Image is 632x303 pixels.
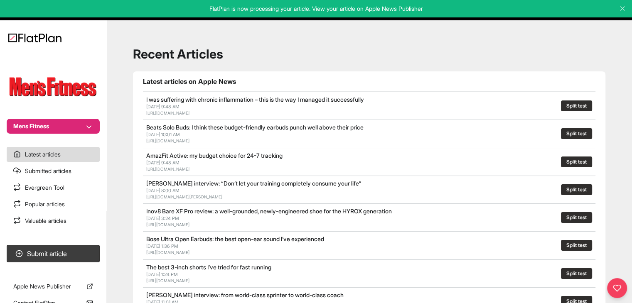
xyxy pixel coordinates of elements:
a: I was suffering with chronic inflammation – this is the way I managed it successfully [146,96,364,103]
a: Valuable articles [7,213,100,228]
button: Split test [561,184,592,195]
a: [URL][DOMAIN_NAME] [146,222,189,227]
span: [DATE] 9:48 AM [146,160,180,166]
span: [DATE] 1:24 PM [146,271,178,277]
a: Inov8 Bare XF Pro review: a well-grounded, newly-engineered shoe for the HYROX generation [146,208,392,215]
h1: Latest articles on Apple News [143,76,595,86]
span: [DATE] 1:36 PM [146,243,178,249]
h1: Recent Articles [133,46,605,61]
img: Publication Logo [7,73,100,102]
span: [DATE] 9:48 AM [146,104,180,110]
a: The best 3-inch shorts I’ve tried for fast running [146,264,271,271]
a: [URL][DOMAIN_NAME] [146,250,189,255]
a: [URL][DOMAIN_NAME] [146,110,189,115]
button: Submit article [7,245,100,262]
button: Split test [561,212,592,223]
a: [URL][DOMAIN_NAME] [146,278,189,283]
a: [URL][DOMAIN_NAME][PERSON_NAME] [146,194,222,199]
p: FlatPlan is now processing your article. View your article on Apple News Publisher [6,5,626,13]
span: [DATE] 10:01 AM [146,132,180,137]
a: Popular articles [7,197,100,212]
a: [URL][DOMAIN_NAME] [146,138,189,143]
span: [DATE] 3:24 PM [146,215,179,221]
button: Mens Fitness [7,119,100,134]
a: Beats Solo Buds: I think these budget-friendly earbuds punch well above their price [146,124,364,131]
a: Bose Ultra Open Earbuds: the best open-ear sound I’ve experienced [146,235,324,242]
button: Split test [561,100,592,111]
button: Split test [561,156,592,167]
a: Apple News Publisher [7,279,100,294]
a: Latest articles [7,147,100,162]
button: Split test [561,240,592,251]
a: [URL][DOMAIN_NAME] [146,166,189,171]
a: [PERSON_NAME] interview: from world-class sprinter to world-class coach [146,291,344,298]
a: [PERSON_NAME] interview: “Don’t let your training completely consume your life” [146,180,361,187]
a: AmazFit Active: my budget choice for 24-7 tracking [146,152,283,159]
span: [DATE] 8:00 AM [146,188,180,193]
a: Evergreen Tool [7,180,100,195]
button: Split test [561,128,592,139]
a: Submitted articles [7,164,100,178]
img: Logo [8,33,61,42]
button: Split test [561,268,592,279]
